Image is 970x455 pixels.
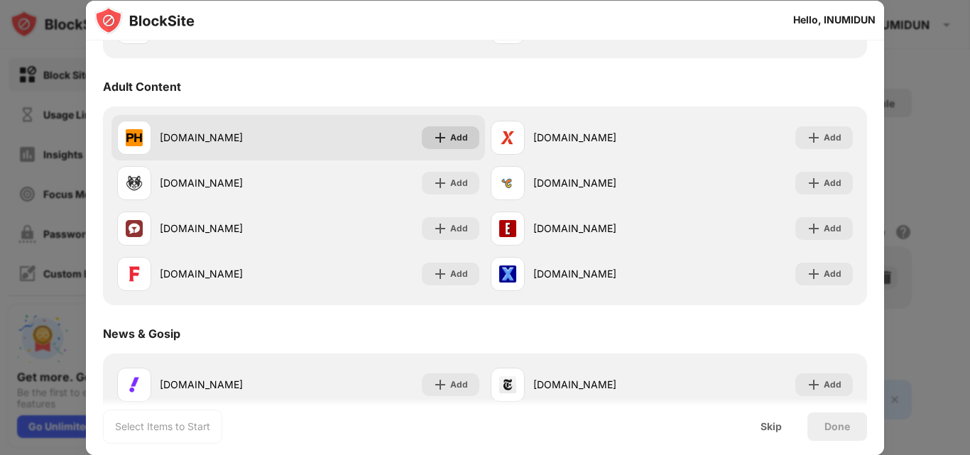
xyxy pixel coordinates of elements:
[499,376,516,393] img: favicons
[450,378,468,392] div: Add
[761,421,782,432] div: Skip
[103,327,180,341] div: News & Gosip
[499,265,516,283] img: favicons
[533,266,672,281] div: [DOMAIN_NAME]
[824,421,850,432] div: Done
[126,175,143,192] img: favicons
[160,221,298,236] div: [DOMAIN_NAME]
[450,176,468,190] div: Add
[126,376,143,393] img: favicons
[160,377,298,392] div: [DOMAIN_NAME]
[94,6,195,35] img: logo-blocksite.svg
[126,265,143,283] img: favicons
[499,129,516,146] img: favicons
[450,131,468,145] div: Add
[533,377,672,392] div: [DOMAIN_NAME]
[533,175,672,190] div: [DOMAIN_NAME]
[499,175,516,192] img: favicons
[824,131,841,145] div: Add
[533,221,672,236] div: [DOMAIN_NAME]
[824,176,841,190] div: Add
[103,80,181,94] div: Adult Content
[450,267,468,281] div: Add
[793,14,876,26] div: Hello, INUMIDUN
[160,130,298,145] div: [DOMAIN_NAME]
[824,378,841,392] div: Add
[126,129,143,146] img: favicons
[824,267,841,281] div: Add
[126,220,143,237] img: favicons
[499,220,516,237] img: favicons
[824,221,841,236] div: Add
[450,221,468,236] div: Add
[160,175,298,190] div: [DOMAIN_NAME]
[533,130,672,145] div: [DOMAIN_NAME]
[115,420,210,434] div: Select Items to Start
[160,266,298,281] div: [DOMAIN_NAME]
